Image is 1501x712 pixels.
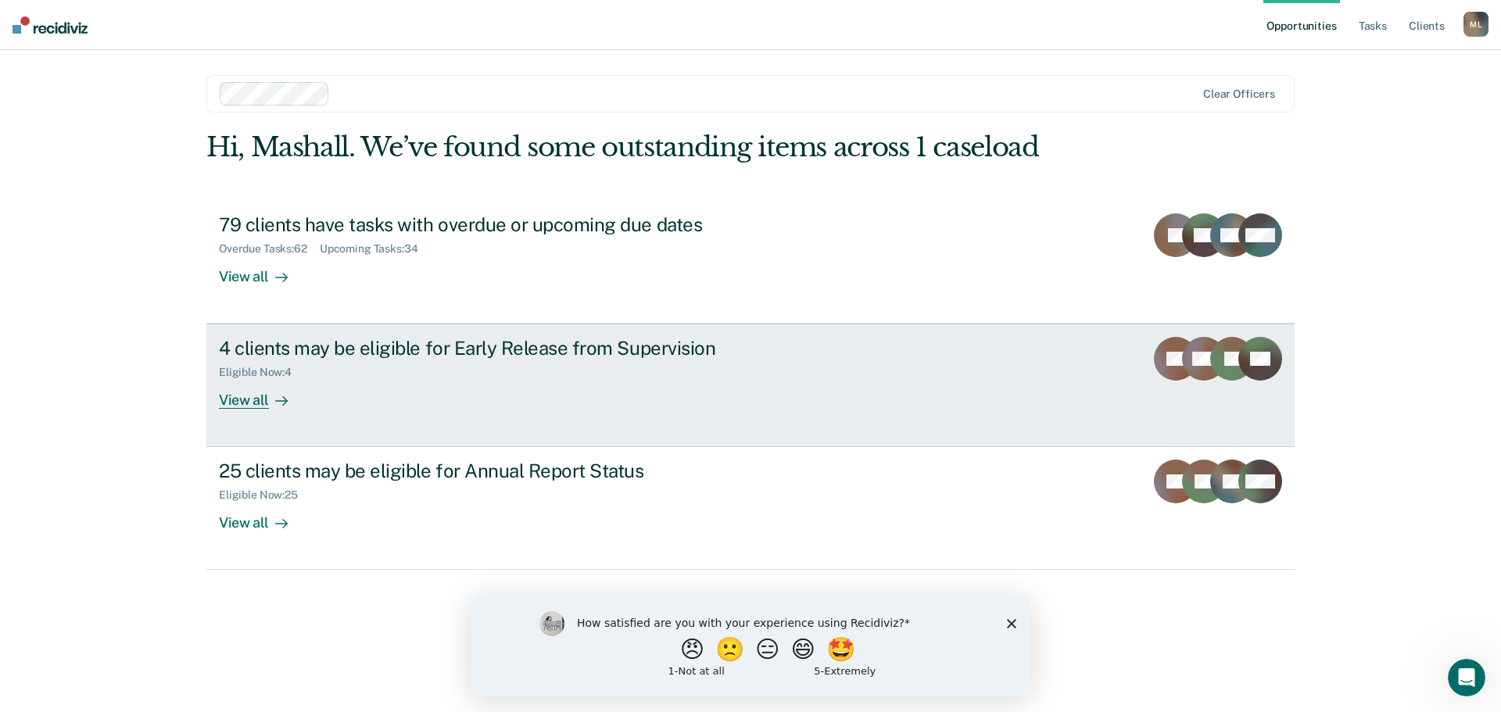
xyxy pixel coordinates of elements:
a: 79 clients have tasks with overdue or upcoming due datesOverdue Tasks:62Upcoming Tasks:34View all [206,201,1295,324]
div: Eligible Now : 25 [219,488,310,502]
a: 25 clients may be eligible for Annual Report StatusEligible Now:25View all [206,447,1295,570]
button: ML [1463,12,1488,37]
div: Upcoming Tasks : 34 [320,242,431,256]
a: 4 clients may be eligible for Early Release from SupervisionEligible Now:4View all [206,324,1295,447]
div: Hi, Mashall. We’ve found some outstanding items across 1 caseload [206,131,1077,163]
div: View all [219,502,306,532]
div: 79 clients have tasks with overdue or upcoming due dates [219,213,768,236]
div: Eligible Now : 4 [219,366,304,379]
div: View all [219,255,306,285]
div: Overdue Tasks : 62 [219,242,320,256]
div: M L [1463,12,1488,37]
div: View all [219,379,306,410]
div: 4 clients may be eligible for Early Release from Supervision [219,337,768,360]
div: Clear officers [1203,88,1275,101]
iframe: Survey by Kim from Recidiviz [471,596,1030,696]
img: Recidiviz [13,16,88,34]
iframe: Intercom live chat [1448,659,1485,696]
div: 25 clients may be eligible for Annual Report Status [219,460,768,482]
